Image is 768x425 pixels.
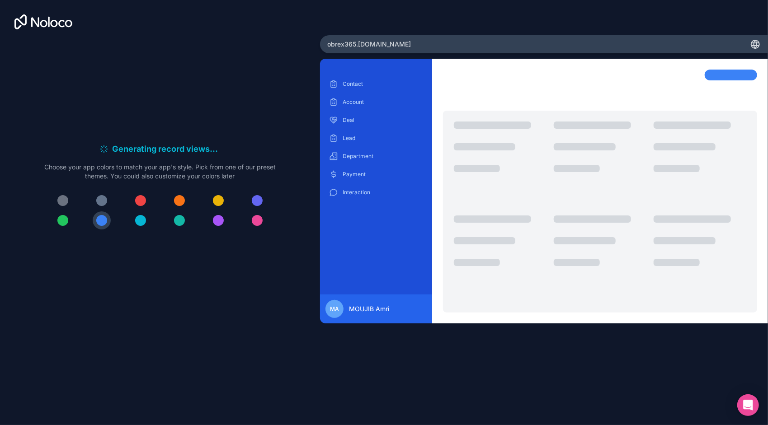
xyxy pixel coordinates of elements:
p: Lead [343,135,423,142]
span: obrex365 .[DOMAIN_NAME] [327,40,411,49]
span: . [210,143,212,155]
p: Interaction [343,189,423,196]
p: Choose your app colors to match your app's style. Pick from one of our preset themes. You could a... [44,163,276,181]
p: Payment [343,171,423,178]
span: MOUJIB Amri [349,304,389,313]
p: Deal [343,117,423,124]
span: MA [330,305,339,313]
p: Account [343,98,423,106]
p: Department [343,153,423,160]
p: Contact [343,80,423,88]
h6: Generating record views [112,143,221,155]
div: scrollable content [327,77,425,287]
div: Open Intercom Messenger [737,394,759,416]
